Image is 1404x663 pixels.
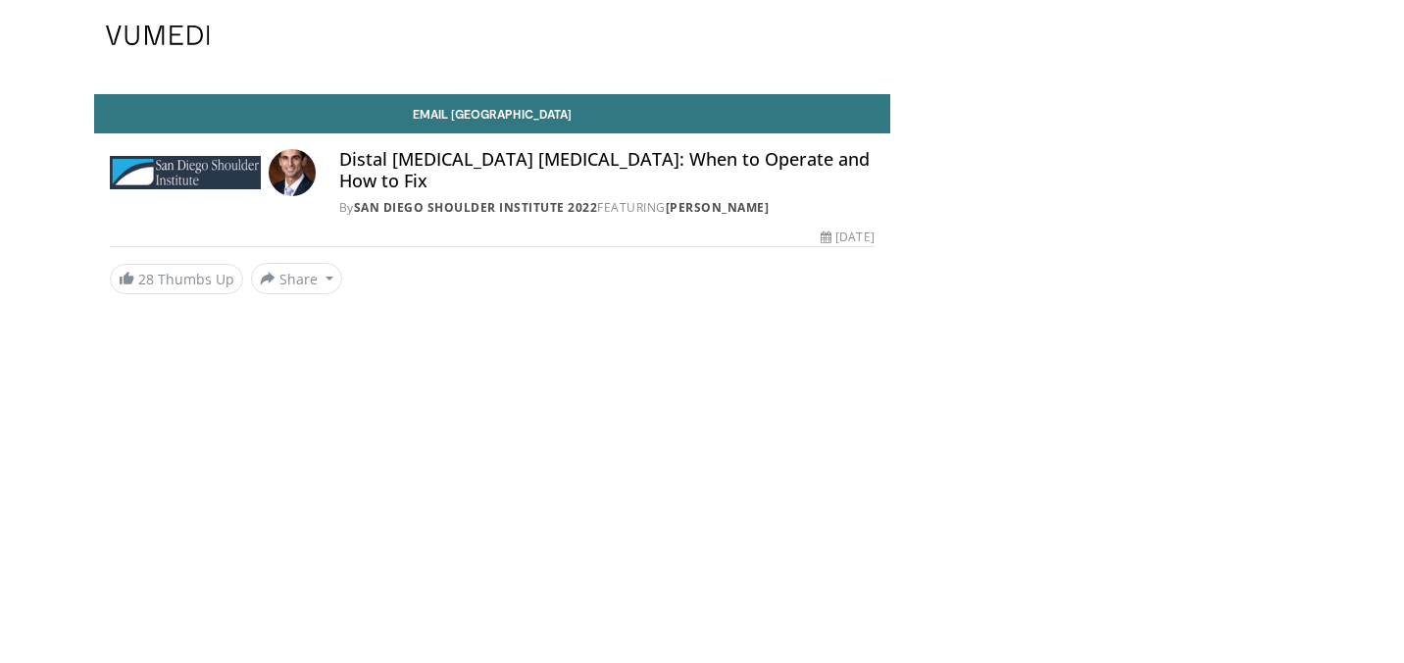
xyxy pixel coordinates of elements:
[339,149,875,191] h4: Distal [MEDICAL_DATA] [MEDICAL_DATA]: When to Operate and How to Fix
[354,199,598,216] a: San Diego Shoulder Institute 2022
[666,199,770,216] a: [PERSON_NAME]
[251,263,342,294] button: Share
[138,270,154,288] span: 28
[339,199,875,217] div: By FEATURING
[269,149,316,196] img: Avatar
[106,25,210,45] img: VuMedi Logo
[821,229,874,246] div: [DATE]
[110,264,243,294] a: 28 Thumbs Up
[110,149,261,196] img: San Diego Shoulder Institute 2022
[94,94,890,133] a: Email [GEOGRAPHIC_DATA]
